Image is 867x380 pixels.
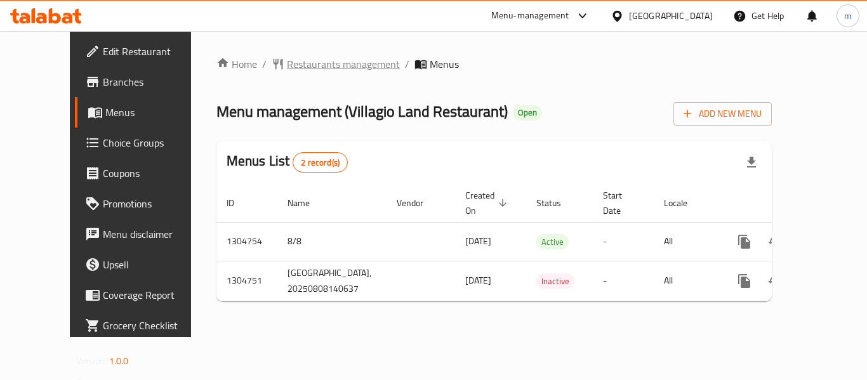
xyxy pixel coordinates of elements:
[287,56,400,72] span: Restaurants management
[760,266,790,296] button: Change Status
[277,261,387,301] td: [GEOGRAPHIC_DATA], 20250808140637
[513,105,542,121] div: Open
[75,97,215,128] a: Menus
[103,318,204,333] span: Grocery Checklist
[684,106,762,122] span: Add New Menu
[536,195,578,211] span: Status
[536,234,569,249] div: Active
[673,102,772,126] button: Add New Menu
[405,56,409,72] li: /
[75,158,215,188] a: Coupons
[719,184,861,223] th: Actions
[654,261,719,301] td: All
[216,184,861,301] table: enhanced table
[293,152,348,173] div: Total records count
[105,105,204,120] span: Menus
[75,188,215,219] a: Promotions
[465,233,491,249] span: [DATE]
[75,219,215,249] a: Menu disclaimer
[536,235,569,249] span: Active
[216,222,277,261] td: 1304754
[736,147,767,178] div: Export file
[75,280,215,310] a: Coverage Report
[103,135,204,150] span: Choice Groups
[760,226,790,257] button: Change Status
[654,222,719,261] td: All
[216,56,257,72] a: Home
[216,261,277,301] td: 1304751
[288,195,326,211] span: Name
[103,44,204,59] span: Edit Restaurant
[75,128,215,158] a: Choice Groups
[262,56,267,72] li: /
[227,195,251,211] span: ID
[103,196,204,211] span: Promotions
[109,353,129,369] span: 1.0.0
[103,257,204,272] span: Upsell
[103,166,204,181] span: Coupons
[272,56,400,72] a: Restaurants management
[465,188,511,218] span: Created On
[629,9,713,23] div: [GEOGRAPHIC_DATA]
[103,287,204,303] span: Coverage Report
[103,74,204,89] span: Branches
[603,188,639,218] span: Start Date
[729,266,760,296] button: more
[227,152,348,173] h2: Menus List
[216,97,508,126] span: Menu management ( Villagio Land Restaurant )
[430,56,459,72] span: Menus
[293,157,347,169] span: 2 record(s)
[536,273,574,289] div: Inactive
[536,274,574,289] span: Inactive
[75,67,215,97] a: Branches
[277,222,387,261] td: 8/8
[75,36,215,67] a: Edit Restaurant
[729,226,760,257] button: more
[103,226,204,242] span: Menu disclaimer
[216,56,772,72] nav: breadcrumb
[664,195,704,211] span: Locale
[593,261,654,301] td: -
[397,195,440,211] span: Vendor
[465,272,491,289] span: [DATE]
[491,8,569,23] div: Menu-management
[513,107,542,118] span: Open
[593,222,654,261] td: -
[76,353,107,369] span: Version:
[75,249,215,280] a: Upsell
[844,9,852,23] span: m
[75,310,215,341] a: Grocery Checklist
